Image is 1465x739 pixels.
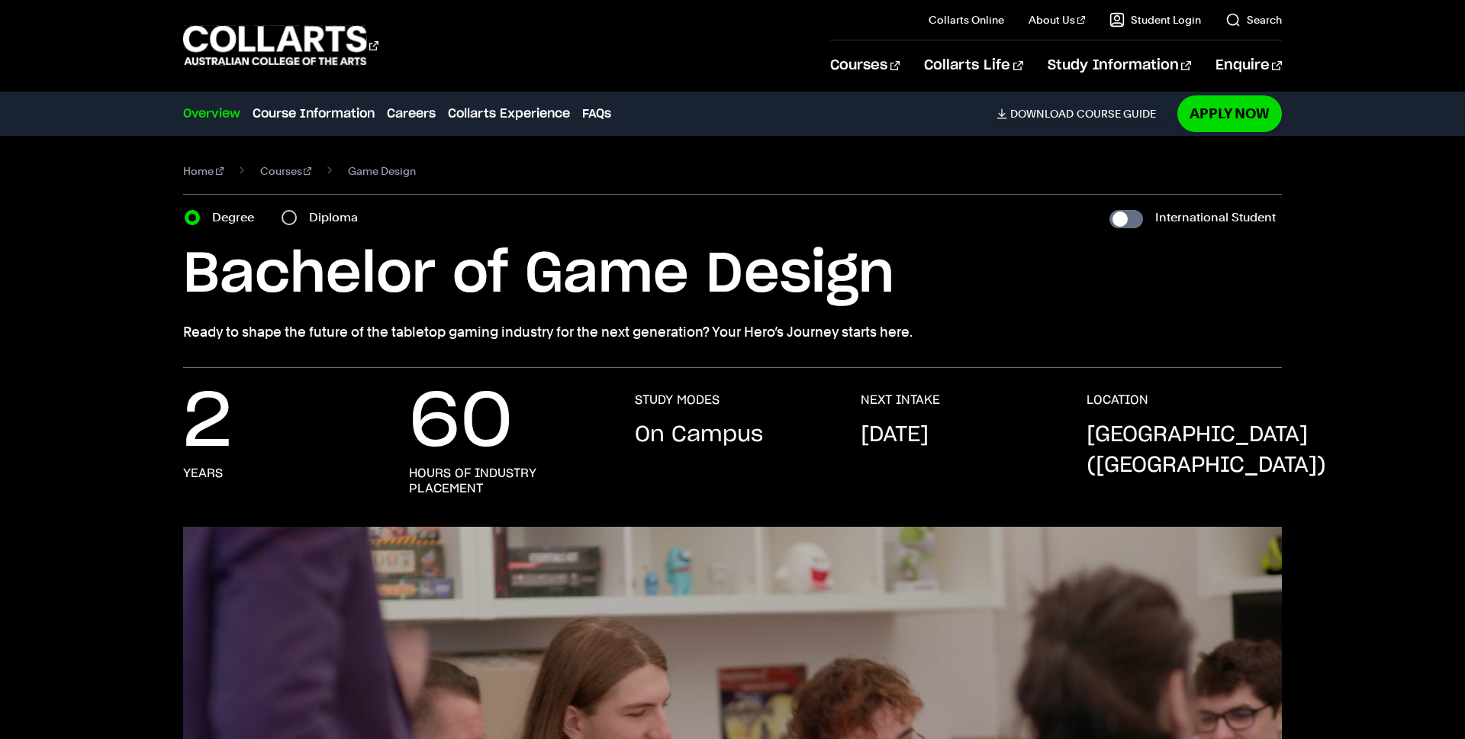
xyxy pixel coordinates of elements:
a: About Us [1029,12,1085,27]
a: Enquire [1215,40,1282,91]
a: Collarts Experience [448,105,570,123]
a: Overview [183,105,240,123]
a: Courses [260,160,312,182]
div: Go to homepage [183,24,378,67]
p: 2 [183,392,232,453]
h3: LOCATION [1087,392,1148,408]
h3: STUDY MODES [635,392,720,408]
p: On Campus [635,420,763,450]
a: Collarts Online [929,12,1004,27]
label: Diploma [309,207,367,228]
a: FAQs [582,105,611,123]
h3: hours of industry placement [409,466,604,496]
p: 60 [409,392,513,453]
a: Course Information [253,105,375,123]
h3: years [183,466,223,481]
a: Apply Now [1177,95,1282,131]
a: DownloadCourse Guide [997,107,1168,121]
span: Game Design [348,160,416,182]
a: Courses [830,40,900,91]
label: International Student [1155,207,1276,228]
span: Download [1010,107,1074,121]
a: Student Login [1109,12,1201,27]
label: Degree [212,207,263,228]
a: Collarts Life [924,40,1022,91]
a: Study Information [1048,40,1191,91]
a: Careers [387,105,436,123]
p: [DATE] [861,420,929,450]
h3: NEXT INTAKE [861,392,940,408]
p: [GEOGRAPHIC_DATA] ([GEOGRAPHIC_DATA]) [1087,420,1326,481]
a: Home [183,160,224,182]
p: Ready to shape the future of the tabletop gaming industry for the next generation? Your Hero’s Jo... [183,321,1282,343]
a: Search [1225,12,1282,27]
h1: Bachelor of Game Design [183,240,1282,309]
